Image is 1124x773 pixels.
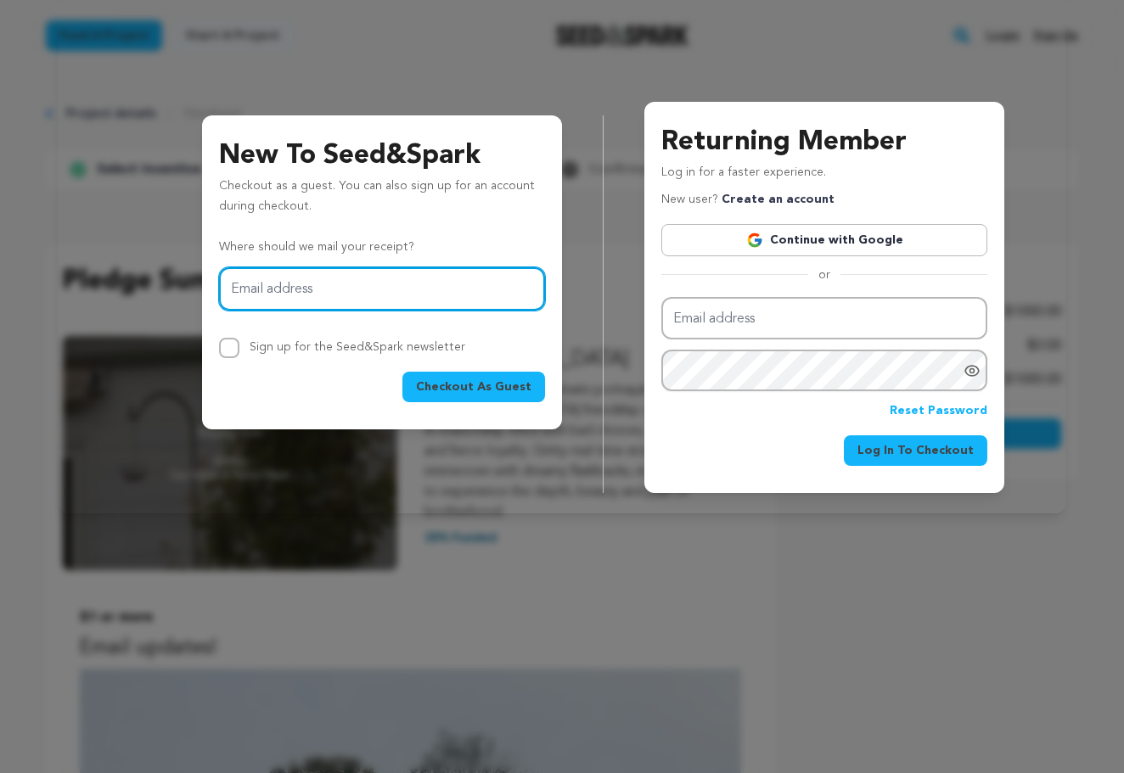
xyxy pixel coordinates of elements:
p: Log in for a faster experience. [661,163,987,190]
p: New user? [661,190,835,210]
p: Checkout as a guest. You can also sign up for an account during checkout. [219,176,545,224]
a: Reset Password [890,401,987,422]
button: Checkout As Guest [402,372,545,402]
img: Google logo [746,232,763,249]
a: Continue with Google [661,224,987,256]
button: Log In To Checkout [844,435,987,466]
input: Email address [219,267,545,311]
span: Checkout As Guest [416,378,531,395]
span: Log In To Checkout [857,442,974,459]
span: or [808,266,840,283]
a: Show password as plain text. Warning: this will display your password on the screen. [964,362,981,379]
input: Email address [661,297,987,340]
p: Where should we mail your receipt? [219,238,545,258]
a: Create an account [722,193,835,205]
label: Sign up for the Seed&Spark newsletter [250,341,465,353]
h3: New To Seed&Spark [219,136,545,176]
h3: Returning Member [661,122,987,163]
